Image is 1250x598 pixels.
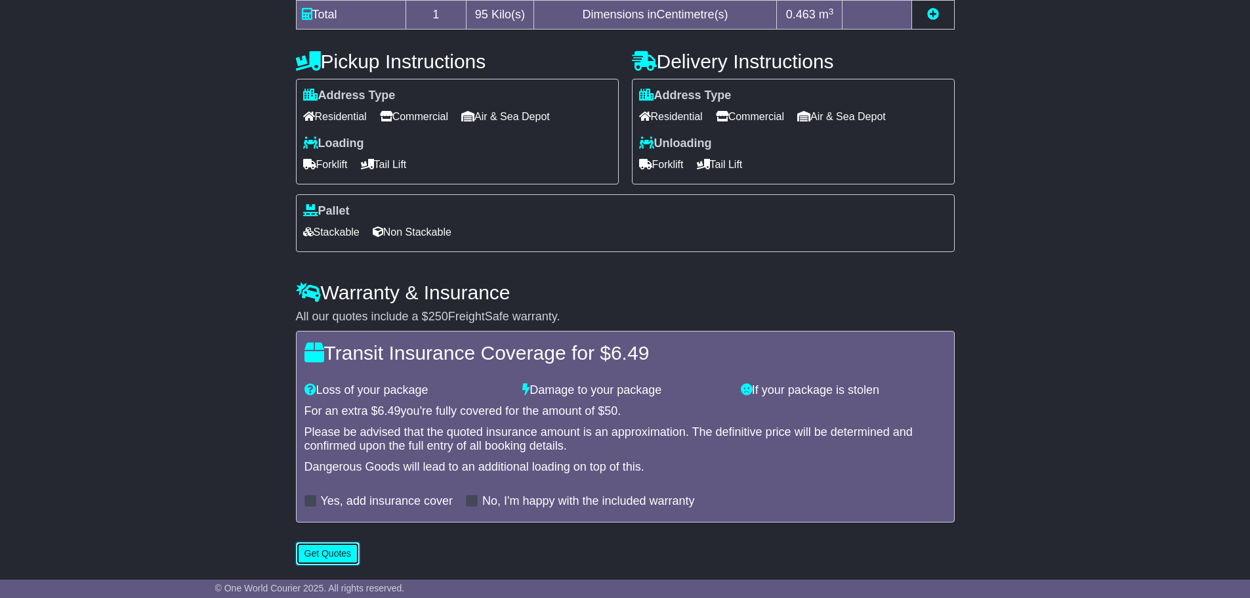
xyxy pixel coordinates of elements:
[819,8,834,21] span: m
[786,8,816,21] span: 0.463
[697,154,743,175] span: Tail Lift
[303,204,350,219] label: Pallet
[428,310,448,323] span: 250
[611,342,649,364] span: 6.49
[378,404,401,417] span: 6.49
[373,222,451,242] span: Non Stackable
[797,106,886,127] span: Air & Sea Depot
[303,89,396,103] label: Address Type
[639,154,684,175] span: Forklift
[304,342,946,364] h4: Transit Insurance Coverage for $
[482,494,695,509] label: No, I'm happy with the included warranty
[406,1,467,30] td: 1
[303,106,367,127] span: Residential
[304,404,946,419] div: For an extra $ you're fully covered for the amount of $ .
[215,583,405,593] span: © One World Courier 2025. All rights reserved.
[467,1,534,30] td: Kilo(s)
[296,310,955,324] div: All our quotes include a $ FreightSafe warranty.
[298,383,516,398] div: Loss of your package
[927,8,939,21] a: Add new item
[380,106,448,127] span: Commercial
[604,404,617,417] span: 50
[296,51,619,72] h4: Pickup Instructions
[296,542,360,565] button: Get Quotes
[296,1,406,30] td: Total
[304,425,946,454] div: Please be advised that the quoted insurance amount is an approximation. The definitive price will...
[639,106,703,127] span: Residential
[321,494,453,509] label: Yes, add insurance cover
[303,137,364,151] label: Loading
[734,383,953,398] div: If your package is stolen
[639,89,732,103] label: Address Type
[639,137,712,151] label: Unloading
[829,7,834,16] sup: 3
[303,222,360,242] span: Stackable
[716,106,784,127] span: Commercial
[303,154,348,175] span: Forklift
[475,8,488,21] span: 95
[296,282,955,303] h4: Warranty & Insurance
[533,1,777,30] td: Dimensions in Centimetre(s)
[461,106,550,127] span: Air & Sea Depot
[632,51,955,72] h4: Delivery Instructions
[361,154,407,175] span: Tail Lift
[304,460,946,475] div: Dangerous Goods will lead to an additional loading on top of this.
[516,383,734,398] div: Damage to your package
